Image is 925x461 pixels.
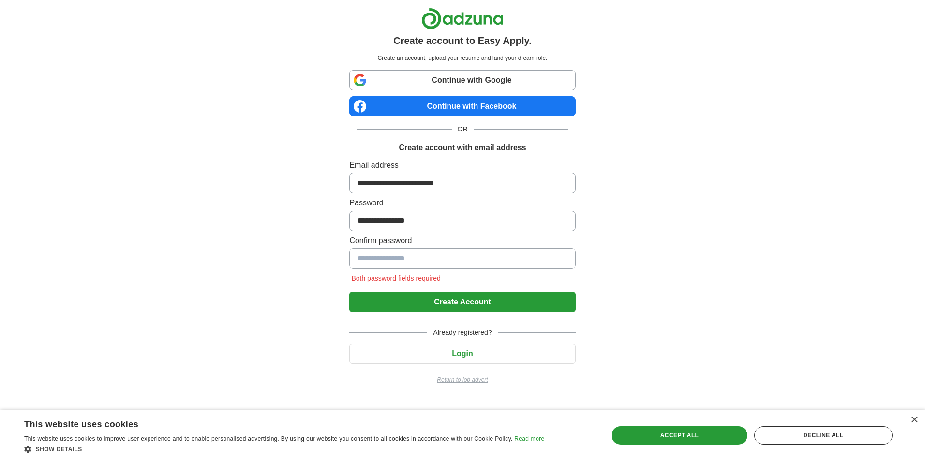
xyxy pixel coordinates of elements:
label: Email address [349,159,575,171]
a: Read more, opens a new window [514,435,544,442]
div: Close [910,417,918,424]
img: Adzuna logo [421,8,504,29]
label: Confirm password [349,235,575,246]
a: Continue with Facebook [349,96,575,116]
button: Create Account [349,292,575,312]
a: Continue with Google [349,70,575,90]
h1: Create account to Easy Apply. [393,33,532,48]
p: Create an account, upload your resume and land your dream role. [351,54,573,62]
div: This website uses cookies [24,416,520,430]
a: Return to job advert [349,375,575,384]
label: Password [349,197,575,209]
button: Login [349,344,575,364]
a: Login [349,349,575,358]
h1: Create account with email address [399,142,526,154]
span: OR [452,124,474,134]
div: Accept all [612,426,747,445]
div: Decline all [754,426,893,445]
div: Show details [24,444,544,454]
span: This website uses cookies to improve user experience and to enable personalised advertising. By u... [24,435,513,442]
span: Show details [36,446,82,453]
span: Already registered? [427,328,497,338]
span: Both password fields required [349,274,442,282]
